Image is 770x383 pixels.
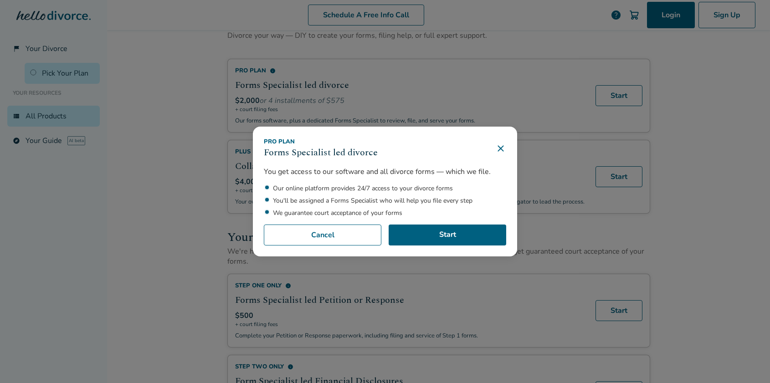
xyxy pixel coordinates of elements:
[273,196,506,205] li: You'll be assigned a Forms Specialist who will help you file every step
[264,167,506,177] p: You get access to our software and all divorce forms — which we file.
[264,138,378,146] div: Pro Plan
[724,339,770,383] iframe: Chat Widget
[389,225,506,245] a: Start
[273,209,506,217] li: We guarantee court acceptance of your forms
[264,225,381,245] button: Cancel
[264,146,378,159] h3: Forms Specialist led divorce
[273,184,506,193] li: Our online platform provides 24/7 access to your divorce forms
